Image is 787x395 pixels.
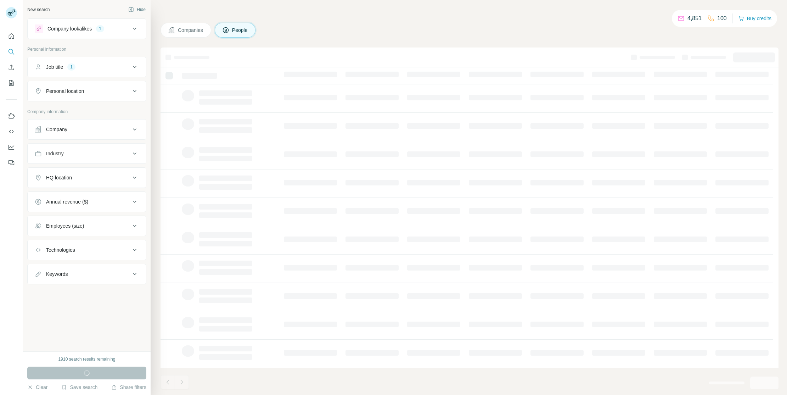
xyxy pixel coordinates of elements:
button: My lists [6,77,17,89]
div: Employees (size) [46,222,84,229]
button: Search [6,45,17,58]
button: Buy credits [738,13,771,23]
p: 100 [717,14,727,23]
h4: Search [161,9,778,18]
div: Personal location [46,88,84,95]
button: Annual revenue ($) [28,193,146,210]
button: Save search [61,384,97,391]
button: Enrich CSV [6,61,17,74]
span: Companies [178,27,204,34]
button: Personal location [28,83,146,100]
div: 1910 search results remaining [58,356,116,362]
div: Job title [46,63,63,71]
div: Industry [46,150,64,157]
p: Personal information [27,46,146,52]
button: Company lookalikes1 [28,20,146,37]
button: Quick start [6,30,17,43]
div: 1 [67,64,75,70]
button: Use Surfe API [6,125,17,138]
div: Annual revenue ($) [46,198,88,205]
button: HQ location [28,169,146,186]
button: Share filters [111,384,146,391]
p: Company information [27,109,146,115]
div: Company [46,126,67,133]
div: Company lookalikes [47,25,92,32]
button: Clear [27,384,47,391]
button: Technologies [28,241,146,258]
button: Keywords [28,266,146,283]
div: 1 [96,26,104,32]
div: Keywords [46,271,68,278]
button: Job title1 [28,59,146,76]
span: People [232,27,248,34]
button: Dashboard [6,141,17,154]
button: Use Surfe on LinkedIn [6,110,17,122]
button: Employees (size) [28,217,146,234]
button: Industry [28,145,146,162]
p: 4,851 [687,14,702,23]
div: HQ location [46,174,72,181]
button: Feedback [6,156,17,169]
button: Hide [123,4,151,15]
div: New search [27,6,50,13]
button: Company [28,121,146,138]
div: Technologies [46,246,75,254]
